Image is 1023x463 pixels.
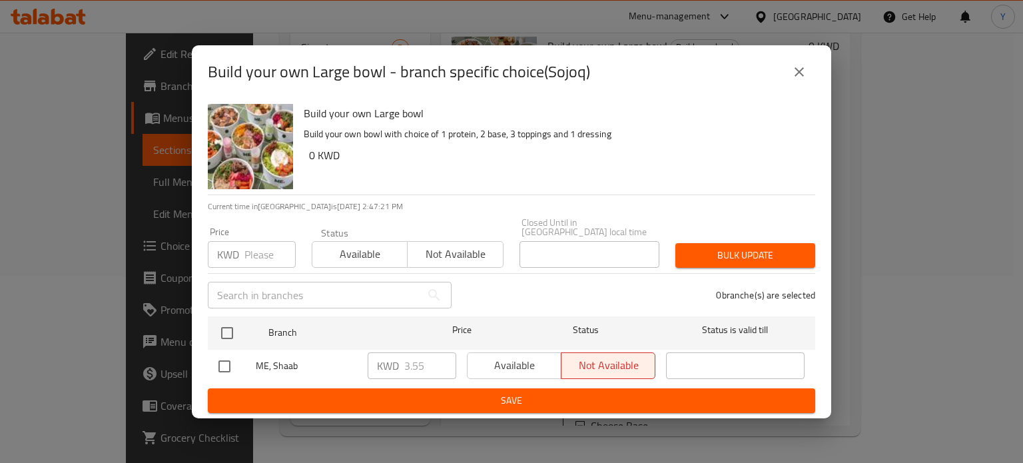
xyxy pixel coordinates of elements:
h2: Build your own Large bowl - branch specific choice(Sojoq) [208,61,590,83]
button: close [783,56,815,88]
span: Branch [268,324,407,341]
p: Current time in [GEOGRAPHIC_DATA] is [DATE] 2:47:21 PM [208,201,815,213]
input: Please enter price [404,352,456,379]
p: 0 branche(s) are selected [716,288,815,302]
p: KWD [217,246,239,262]
h6: Build your own Large bowl [304,104,805,123]
img: Build your own Large bowl [208,104,293,189]
span: Bulk update [686,247,805,264]
button: Available [312,241,408,268]
span: Status [517,322,655,338]
span: Save [218,392,805,409]
p: Build your own bowl with choice of 1 protein, 2 base, 3 toppings and 1 dressing [304,126,805,143]
p: KWD [377,358,399,374]
h6: 0 KWD [309,146,805,165]
button: Not available [407,241,503,268]
button: Save [208,388,815,413]
span: ME, Shaab [256,358,357,374]
input: Search in branches [208,282,421,308]
span: Available [318,244,402,264]
span: Not available [413,244,498,264]
input: Please enter price [244,241,296,268]
span: Price [418,322,506,338]
button: Bulk update [675,243,815,268]
span: Status is valid till [666,322,805,338]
